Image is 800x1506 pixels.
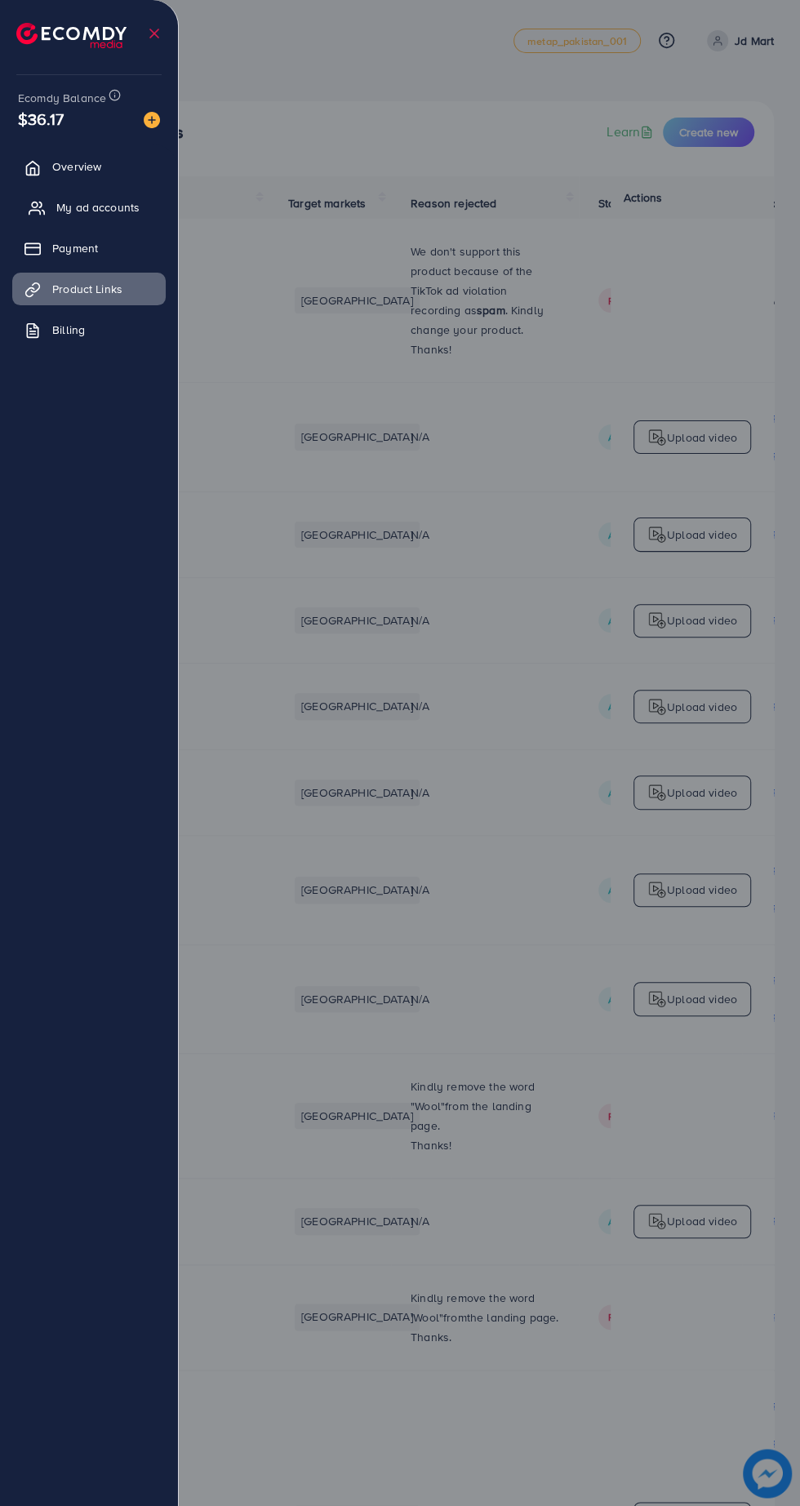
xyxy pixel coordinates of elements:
[52,158,101,175] span: Overview
[52,240,98,256] span: Payment
[12,150,166,183] a: Overview
[52,281,122,297] span: Product Links
[12,273,166,305] a: Product Links
[12,313,166,346] a: Billing
[16,23,127,48] img: logo
[56,199,140,215] span: My ad accounts
[12,191,166,224] a: My ad accounts
[144,112,160,128] img: image
[18,107,64,131] span: $36.17
[12,232,166,264] a: Payment
[18,90,106,106] span: Ecomdy Balance
[52,322,85,338] span: Billing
